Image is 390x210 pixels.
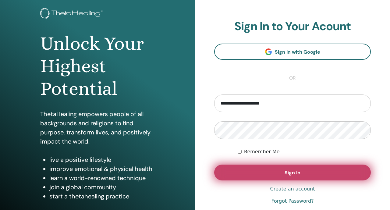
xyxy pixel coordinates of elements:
[49,183,155,192] li: join a global community
[275,49,320,55] span: Sign In with Google
[49,164,155,173] li: improve emotional & physical health
[285,169,300,176] span: Sign In
[214,20,371,34] h2: Sign In to Your Acount
[214,165,371,180] button: Sign In
[238,148,371,155] div: Keep me authenticated indefinitely or until I manually logout
[271,198,314,205] a: Forgot Password?
[214,44,371,60] a: Sign In with Google
[40,109,155,146] p: ThetaHealing empowers people of all backgrounds and religions to find purpose, transform lives, a...
[244,148,280,155] label: Remember Me
[40,32,155,100] h1: Unlock Your Highest Potential
[49,155,155,164] li: live a positive lifestyle
[49,192,155,201] li: start a thetahealing practice
[270,185,315,193] a: Create an account
[286,74,299,82] span: or
[49,173,155,183] li: learn a world-renowned technique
